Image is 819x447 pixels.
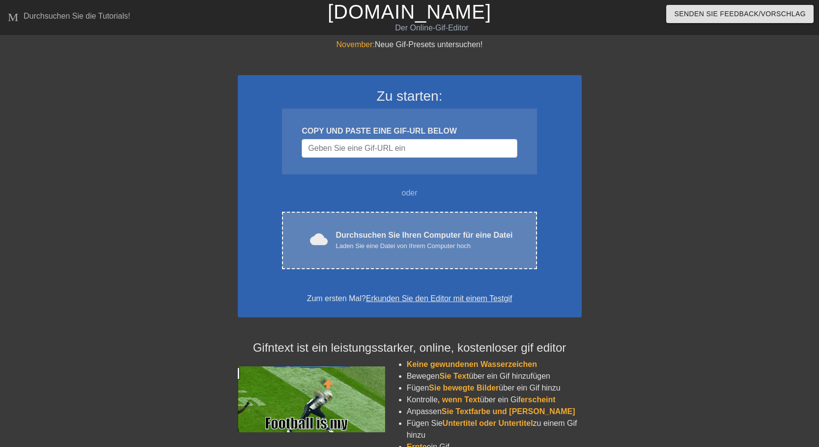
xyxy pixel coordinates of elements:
div: Zum ersten Mal? [251,293,569,305]
h3: Zu starten: [251,88,569,105]
input: Username [302,139,517,158]
li: Kontrolle über ein Gif [407,394,582,406]
div: Durchsuchen Sie die Tutorials! [24,12,130,20]
span: Menü-Buch [8,9,20,21]
span: Senden Sie Feedback/Vorschlag [674,8,806,20]
a: Erkunden Sie den Editor mit einem Testgif [366,294,512,303]
div: Laden Sie eine Datei von Ihrem Computer hoch [336,241,512,251]
span: Untertitel oder Untertitel [443,419,533,427]
a: Durchsuchen Sie die Tutorials! [8,9,130,25]
a: [DOMAIN_NAME] [328,1,491,23]
li: Fügen Sie zu einem Gif hinzu [407,418,582,441]
div: Durchsuchen Sie Ihren Computer für eine Datei [336,229,512,251]
span: Keine gewundenen Wasserzeichen [407,360,537,368]
span: Sie Textfarbe und [PERSON_NAME] [442,407,575,416]
span: November: [337,40,375,49]
div: Neue Gif-Presets untersuchen! [238,39,582,51]
span: , wenn Text [438,395,480,404]
button: Senden Sie Feedback/Vorschlag [666,5,814,23]
li: Fügen über ein Gif hinzu [407,382,582,394]
span: erscheint [520,395,555,404]
h4: Gifntext ist ein leistungsstarker, online, kostenloser gif editor [238,341,582,355]
div: oder [263,187,556,199]
li: Bewegen über ein Gif hinzufügen [407,370,582,382]
span: Sie Text [439,372,469,380]
li: Anpassen [407,406,582,418]
span: cloud-upload [310,230,328,248]
div: Der Online-Gif-Editor [278,22,586,34]
span: Sie bewegte Bilder [429,384,499,392]
img: football_small.gif [238,366,385,432]
div: COPY UND PASTE EINE GIF-URL BELOW [302,125,517,137]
